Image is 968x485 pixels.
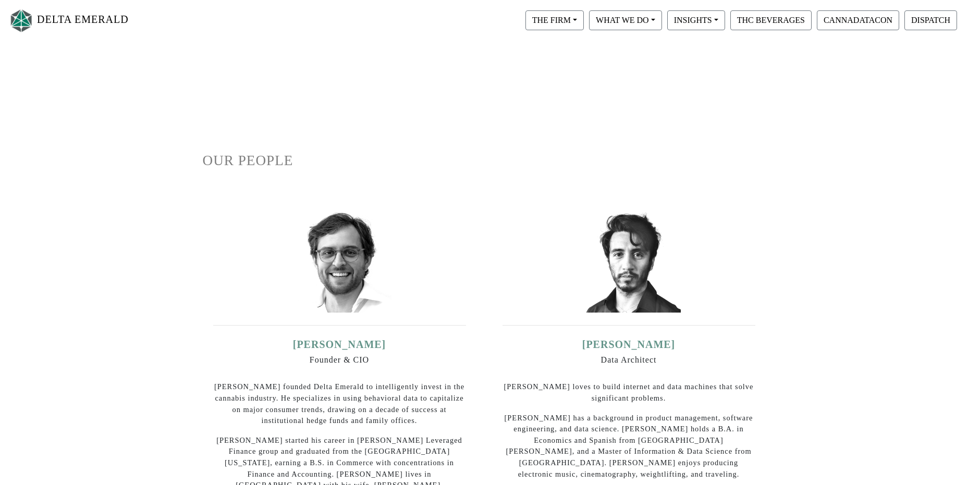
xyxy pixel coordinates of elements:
p: [PERSON_NAME] has a background in product management, software engineering, and data science. [PE... [503,413,755,480]
a: [PERSON_NAME] [293,339,386,350]
a: THC BEVERAGES [728,15,814,24]
a: DELTA EMERALD [8,4,129,37]
p: [PERSON_NAME] founded Delta Emerald to intelligently invest in the cannabis industry. He speciali... [213,381,466,426]
h1: OUR PEOPLE [203,152,766,169]
a: DISPATCH [902,15,960,24]
button: INSIGHTS [667,10,725,30]
button: THE FIRM [525,10,584,30]
img: Logo [8,7,34,34]
a: CANNADATACON [814,15,902,24]
button: DISPATCH [904,10,957,30]
button: CANNADATACON [817,10,899,30]
h6: Data Architect [503,355,755,365]
img: david [577,208,681,313]
img: ian [287,208,391,313]
a: [PERSON_NAME] [582,339,676,350]
button: THC BEVERAGES [730,10,812,30]
h6: Founder & CIO [213,355,466,365]
p: [PERSON_NAME] loves to build internet and data machines that solve significant problems. [503,381,755,404]
button: WHAT WE DO [589,10,662,30]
